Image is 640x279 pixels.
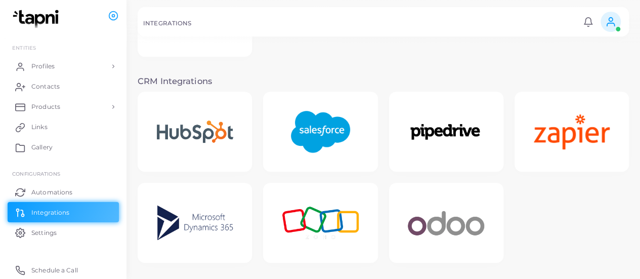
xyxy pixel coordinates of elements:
a: Settings [8,222,119,243]
h5: INTEGRATIONS [143,20,191,27]
img: Salesforce [280,100,361,164]
span: Profiles [31,62,55,71]
h3: CRM Integrations [138,76,629,87]
a: Links [8,117,119,137]
a: Gallery [8,137,119,157]
a: Integrations [8,202,119,222]
img: Zapier [523,104,620,161]
span: Schedule a Call [31,266,78,275]
span: Links [31,123,48,132]
a: Products [8,97,119,117]
span: ENTITIES [12,45,36,51]
img: Zoho [272,196,369,250]
img: logo [9,10,65,28]
img: Pipedrive [397,111,495,153]
span: Gallery [31,143,53,152]
span: Configurations [12,171,60,177]
span: Products [31,102,60,111]
a: Contacts [8,76,119,97]
img: Hubspot [146,110,244,153]
span: Settings [31,228,57,237]
span: Automations [31,188,72,197]
a: Automations [8,182,119,202]
span: Integrations [31,208,69,217]
a: Profiles [8,56,119,76]
img: Odoo [397,195,495,251]
img: Microsoft Dynamics [146,192,244,253]
span: Contacts [31,82,60,91]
